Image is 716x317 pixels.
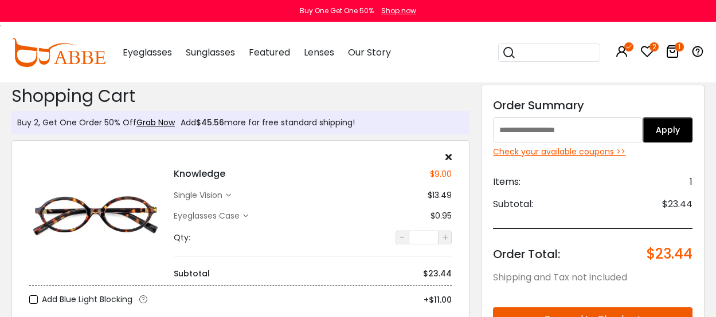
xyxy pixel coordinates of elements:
div: $0.95 [431,210,452,222]
span: $45.56 [196,117,224,128]
h4: Knowledge [174,167,225,181]
div: Buy 2, Get One Order 50% Off [17,117,175,129]
span: Our Story [348,46,391,59]
div: Shipping and Tax not included [493,271,692,284]
a: 1 [666,47,679,60]
div: Eyeglasses Case [174,210,243,222]
i: 1 [675,42,684,51]
a: 2 [640,47,654,60]
div: $23.44 [423,268,452,280]
img: Knowledge [29,183,162,249]
div: Shop now [381,6,416,16]
span: Eyeglasses [123,46,172,59]
span: Subtotal: [493,197,533,211]
span: Order Total: [493,246,560,262]
span: $23.44 [662,197,692,211]
div: Buy One Get One 50% [300,6,374,16]
span: 1 [690,175,692,189]
span: +$11.00 [424,294,452,306]
span: Featured [249,46,290,59]
span: Lenses [304,46,334,59]
div: Add more for free standard shipping! [175,117,355,129]
i: 2 [650,42,659,51]
span: Items: [493,175,521,189]
div: $13.49 [428,189,452,201]
div: Check your available coupons >> [493,146,692,158]
div: single vision [174,189,226,201]
button: Apply [643,117,692,142]
h2: Shopping Cart [11,86,469,106]
span: $23.44 [647,246,692,262]
div: Order Summary [493,97,692,114]
span: Add Blue Light Blocking [42,292,132,307]
div: $9.00 [430,168,452,180]
a: Grab Now [136,117,175,128]
div: Qty: [174,232,190,244]
div: Subtotal [174,268,210,280]
a: Shop now [375,6,416,15]
span: Sunglasses [186,46,235,59]
img: abbeglasses.com [11,38,105,67]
